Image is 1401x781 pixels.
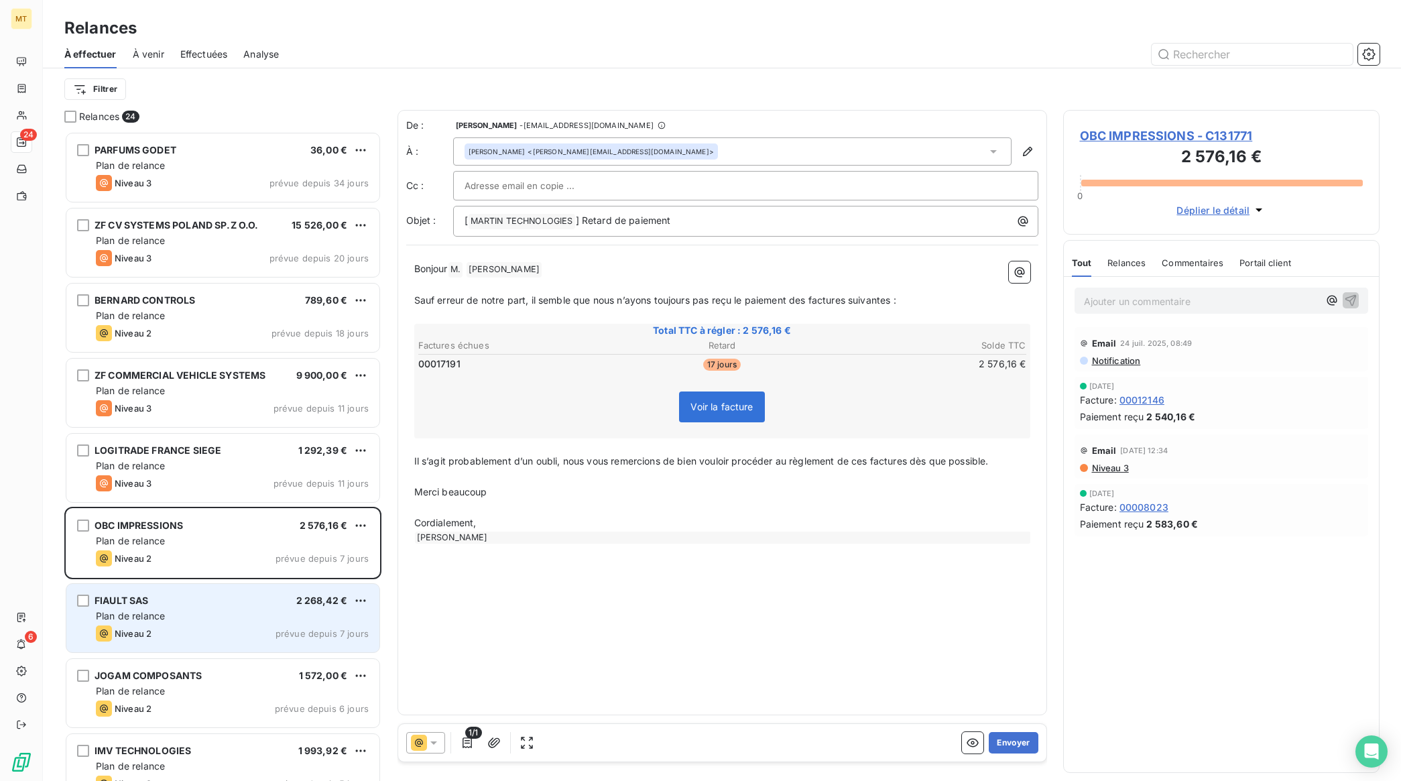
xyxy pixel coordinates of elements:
span: 2 583,60 € [1146,517,1198,531]
span: 1 993,92 € [298,745,348,756]
span: [DATE] [1089,489,1115,497]
span: Niveau 2 [115,628,151,639]
span: Facture : [1080,393,1117,407]
div: MT [11,8,32,29]
span: prévue depuis 6 jours [275,703,369,714]
span: Plan de relance [96,235,165,246]
button: Filtrer [64,78,126,100]
span: Portail client [1239,257,1291,268]
span: Plan de relance [96,760,165,772]
span: Paiement reçu [1080,410,1144,424]
span: Bonjour [414,263,448,274]
span: [ [465,215,468,226]
h3: 2 576,16 € [1080,145,1363,172]
span: Analyse [243,48,279,61]
span: prévue depuis 20 jours [269,253,369,263]
th: Solde TTC [825,339,1027,353]
span: 0 [1077,190,1083,201]
span: Relances [79,110,119,123]
span: Niveau 2 [115,703,151,714]
span: 24 [122,111,139,123]
span: ZF COMMERCIAL VEHICLE SYSTEMS [95,369,265,381]
span: [PERSON_NAME] [469,147,526,156]
img: Logo LeanPay [11,752,32,773]
span: À effectuer [64,48,117,61]
span: Niveau 2 [115,328,151,339]
span: Plan de relance [96,460,165,471]
span: [DATE] [1089,382,1115,390]
span: - [EMAIL_ADDRESS][DOMAIN_NAME] [520,121,653,129]
span: OBC IMPRESSIONS - C131771 [1080,127,1363,145]
span: 2 540,16 € [1146,410,1195,424]
span: Merci beaucoup [414,486,487,497]
span: Plan de relance [96,610,165,621]
span: Niveau 3 [115,478,151,489]
span: JOGAM COMPOSANTS [95,670,202,681]
span: Total TTC à régler : 2 576,16 € [416,324,1028,337]
span: Plan de relance [96,685,165,697]
button: Envoyer [989,732,1038,754]
span: 36,00 € [310,144,347,156]
span: 2 268,42 € [296,595,348,606]
span: Sauf erreur de notre part, il semble que nous n’ayons toujours pas reçu le paiement des factures ... [414,294,896,306]
span: prévue depuis 11 jours [273,403,369,414]
span: Notification [1091,355,1141,366]
span: 00008023 [1119,500,1168,514]
span: 1 292,39 € [298,444,348,456]
span: MARTIN TECHNOLOGIES [469,214,575,229]
span: 6 [25,631,37,643]
span: De : [406,119,453,132]
a: 24 [11,131,32,153]
input: Rechercher [1152,44,1353,65]
h3: Relances [64,16,137,40]
input: Adresse email en copie ... [465,176,609,196]
span: prévue depuis 11 jours [273,478,369,489]
span: prévue depuis 34 jours [269,178,369,188]
span: Voir la facture [690,401,753,412]
span: BERNARD CONTROLS [95,294,195,306]
span: [PERSON_NAME] [456,121,517,129]
span: 1 572,00 € [299,670,348,681]
span: 15 526,00 € [292,219,347,231]
span: LOGITRADE FRANCE SIEGE [95,444,221,456]
span: Niveau 3 [115,403,151,414]
span: Paiement reçu [1080,517,1144,531]
span: Plan de relance [96,385,165,396]
div: Open Intercom Messenger [1355,735,1388,768]
span: Plan de relance [96,160,165,171]
span: À venir [133,48,164,61]
span: Niveau 3 [1091,463,1129,473]
span: Niveau 3 [115,253,151,263]
span: Il s’agit probablement d’un oubli, nous vous remercions de bien vouloir procéder au règlement de ... [414,455,989,467]
span: 00017191 [418,357,461,371]
th: Retard [621,339,823,353]
span: IMV TECHNOLOGIES [95,745,191,756]
span: Cordialement, [414,517,477,528]
span: 9 900,00 € [296,369,348,381]
span: Commentaires [1162,257,1223,268]
span: OBC IMPRESSIONS [95,520,183,531]
span: Déplier le détail [1176,203,1250,217]
span: Objet : [406,215,436,226]
div: <[PERSON_NAME][EMAIL_ADDRESS][DOMAIN_NAME]> [469,147,714,156]
label: Cc : [406,179,453,192]
span: Tout [1072,257,1092,268]
span: 24 juil. 2025, 08:49 [1120,339,1192,347]
span: M. [448,262,463,278]
span: Facture : [1080,500,1117,514]
td: 2 576,16 € [825,357,1027,371]
th: Factures échues [418,339,620,353]
span: Relances [1107,257,1146,268]
span: Effectuées [180,48,228,61]
button: Déplier le détail [1172,202,1270,218]
span: Plan de relance [96,535,165,546]
span: FIAULT SAS [95,595,149,606]
span: ZF CV SYSTEMS POLAND SP.Z O.O. [95,219,259,231]
span: 17 jours [703,359,741,371]
span: Plan de relance [96,310,165,321]
span: PARFUMS GODET [95,144,176,156]
span: 2 576,16 € [300,520,348,531]
span: Email [1092,338,1117,349]
span: Email [1092,445,1117,456]
span: 00012146 [1119,393,1164,407]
